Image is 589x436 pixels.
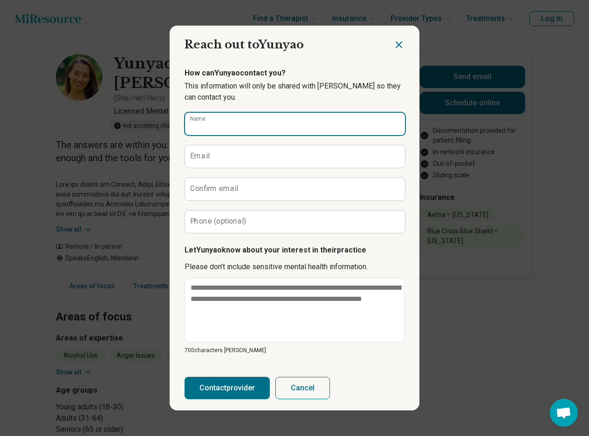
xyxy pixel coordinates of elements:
p: Please don’t include sensitive mental health information. [185,261,404,272]
p: Let Yunyao know about your interest in their practice [185,245,404,256]
label: Name [190,116,205,122]
button: Close dialog [393,39,404,50]
span: Reach out to Yunyao [185,38,304,51]
label: Phone (optional) [190,218,247,225]
button: Cancel [275,377,330,399]
p: 700 characters [PERSON_NAME] [185,346,404,354]
p: This information will only be shared with [PERSON_NAME] so they can contact you. [185,81,404,103]
p: How can Yunyao contact you? [185,68,404,79]
button: Contactprovider [185,377,270,399]
label: Email [190,152,210,160]
label: Confirm email [190,185,238,192]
